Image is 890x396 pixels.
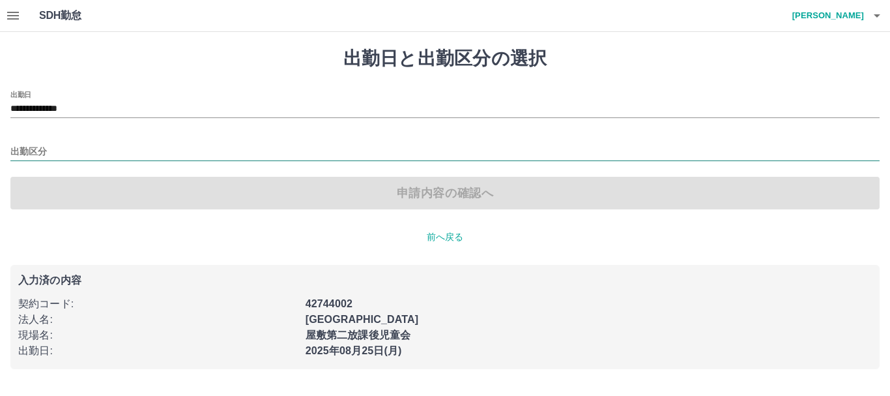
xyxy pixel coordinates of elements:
b: 2025年08月25日(月) [306,345,402,356]
b: 42744002 [306,298,352,309]
p: 法人名 : [18,312,298,327]
b: 屋敷第二放課後児童会 [306,329,411,341]
p: 前へ戻る [10,230,880,244]
p: 契約コード : [18,296,298,312]
p: 出勤日 : [18,343,298,359]
p: 現場名 : [18,327,298,343]
h1: 出勤日と出勤区分の選択 [10,48,880,70]
p: 入力済の内容 [18,275,872,286]
b: [GEOGRAPHIC_DATA] [306,314,419,325]
label: 出勤日 [10,89,31,99]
